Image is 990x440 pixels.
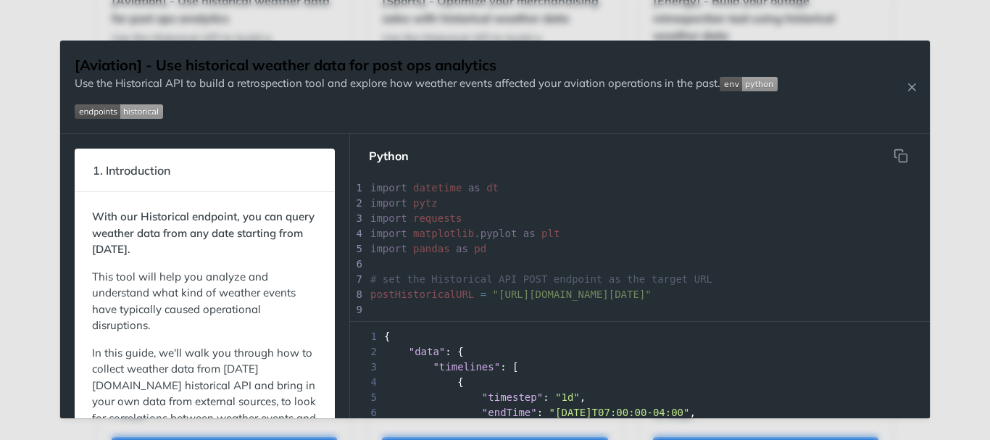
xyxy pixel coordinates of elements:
button: Close Recipe [901,80,923,94]
span: datetime [413,182,462,194]
span: import [370,212,407,224]
h1: [Aviation] - Use historical weather data for post ops analytics [75,55,778,75]
span: pd [474,243,486,254]
span: as [456,243,468,254]
span: as [468,182,481,194]
span: "timelines" [433,361,500,373]
div: 6 [350,257,365,272]
span: pandas [413,243,450,254]
span: import [370,197,407,209]
span: 2 [350,344,381,360]
span: 1 [350,329,381,344]
div: 5 [350,241,365,257]
span: pyplot [481,228,517,239]
span: . [370,228,560,239]
p: This tool will help you analyze and understand what kind of weather events have typically caused ... [92,269,317,334]
button: Python [357,141,420,170]
span: 3 [350,360,381,375]
div: 3 [350,211,365,226]
span: Expand image [720,76,778,90]
span: dt [486,182,499,194]
span: 6 [350,405,381,420]
span: matplotlib [413,228,474,239]
span: 5 [350,390,381,405]
span: import [370,243,407,254]
span: "[DATE]T07:00:00-04:00" [549,407,690,418]
span: pytz [413,197,438,209]
span: "data" [409,346,446,357]
span: requests [413,212,462,224]
div: { [350,375,930,390]
p: Use the Historical API to build a retrospection tool and explore how weather events affected your... [75,75,778,92]
span: "timestep" [482,391,543,403]
span: plt [541,228,560,239]
span: # set the Historical API POST endpoint as the target URL [370,273,712,285]
span: Expand image [75,103,778,120]
img: env [720,77,778,91]
span: import [370,228,407,239]
div: 9 [350,302,365,317]
svg: hidden [894,149,908,163]
div: : , [350,405,930,420]
div: 2 [350,196,365,211]
span: 1. Introduction [83,157,180,185]
span: "endTime" [482,407,537,418]
span: "1d" [555,391,580,403]
div: { [350,329,930,344]
span: import [370,182,407,194]
div: 8 [350,287,365,302]
button: Copy [886,141,915,170]
div: : [ [350,360,930,375]
strong: With our Historical endpoint, you can query weather data from any date starting from [DATE]. [92,209,315,256]
div: 4 [350,226,365,241]
span: = [481,289,486,300]
span: postHistoricalURL [370,289,474,300]
div: 7 [350,272,365,287]
img: endpoint [75,104,163,119]
span: "[URL][DOMAIN_NAME][DATE]" [493,289,652,300]
div: 1 [350,180,365,196]
div: : { [350,344,930,360]
div: : , [350,390,930,405]
span: as [523,228,536,239]
span: 4 [350,375,381,390]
